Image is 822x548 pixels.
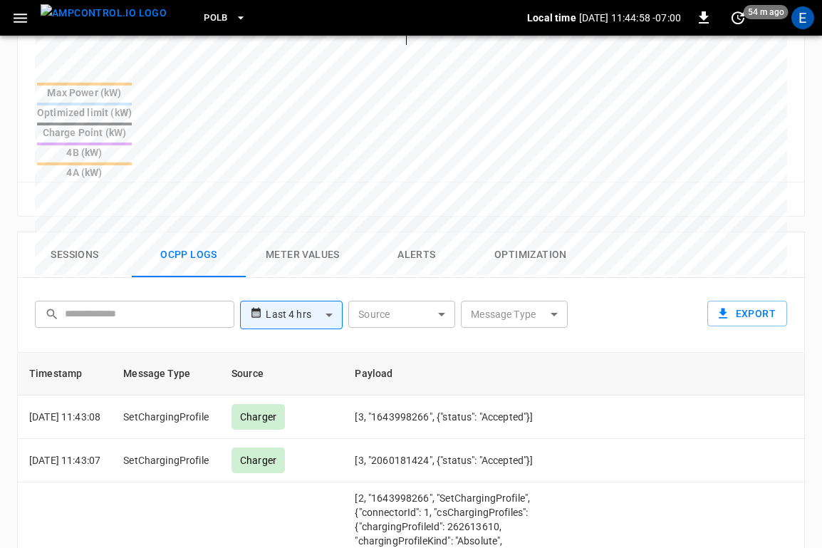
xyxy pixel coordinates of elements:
[198,4,252,32] button: PoLB
[527,11,576,25] p: Local time
[132,232,246,278] button: Ocpp logs
[727,6,749,29] button: set refresh interval
[343,353,568,396] th: Payload
[744,5,789,19] span: 54 m ago
[204,10,228,26] span: PoLB
[220,353,343,396] th: Source
[112,353,220,396] th: Message Type
[474,232,588,278] button: Optimization
[41,4,167,22] img: ampcontrol.io logo
[791,6,814,29] div: profile-icon
[579,11,681,25] p: [DATE] 11:44:58 -07:00
[266,301,343,329] div: Last 4 hrs
[360,232,474,278] button: Alerts
[246,232,360,278] button: Meter Values
[707,301,787,327] button: Export
[18,353,112,396] th: Timestamp
[29,453,100,467] p: [DATE] 11:43:07
[29,410,100,424] p: [DATE] 11:43:08
[18,232,132,278] button: Sessions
